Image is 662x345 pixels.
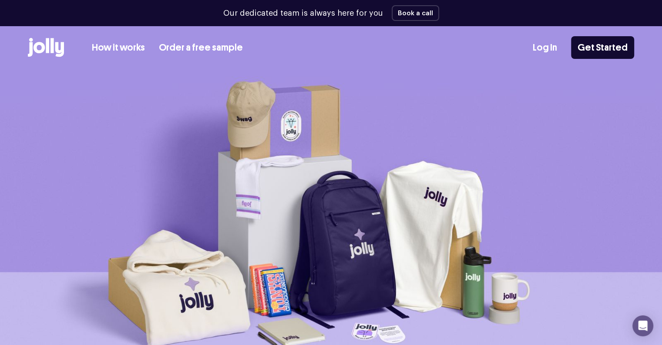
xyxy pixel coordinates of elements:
[92,41,145,55] a: How it works
[392,5,439,21] button: Book a call
[533,41,557,55] a: Log In
[159,41,243,55] a: Order a free sample
[223,7,383,19] p: Our dedicated team is always here for you
[632,315,653,336] div: Open Intercom Messenger
[571,36,634,59] a: Get Started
